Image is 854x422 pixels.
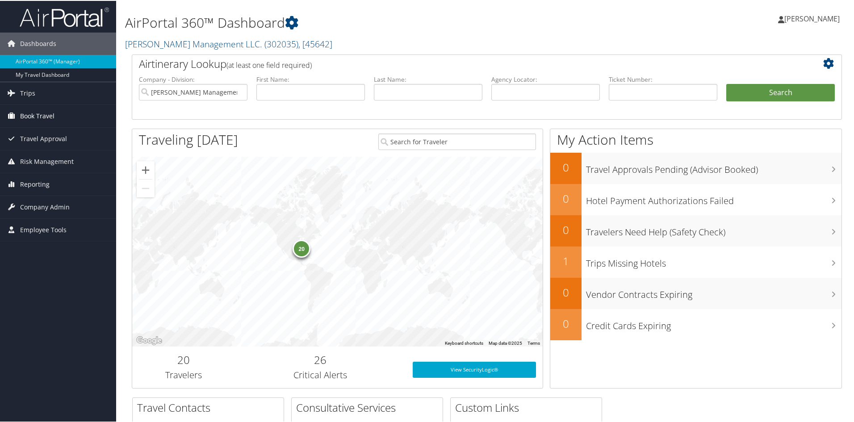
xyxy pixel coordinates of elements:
[550,253,582,268] h2: 1
[550,277,841,308] a: 0Vendor Contracts Expiring
[20,104,54,126] span: Book Travel
[125,13,607,31] h1: AirPortal 360™ Dashboard
[778,4,849,31] a: [PERSON_NAME]
[586,221,841,238] h3: Travelers Need Help (Safety Check)
[20,172,50,195] span: Reporting
[134,334,164,346] a: Open this area in Google Maps (opens a new window)
[550,246,841,277] a: 1Trips Missing Hotels
[445,339,483,346] button: Keyboard shortcuts
[586,189,841,206] h3: Hotel Payment Authorizations Failed
[242,368,399,380] h3: Critical Alerts
[20,6,109,27] img: airportal-logo.png
[20,32,56,54] span: Dashboards
[586,283,841,300] h3: Vendor Contracts Expiring
[20,195,70,217] span: Company Admin
[586,252,841,269] h3: Trips Missing Hotels
[226,59,312,69] span: (at least one field required)
[550,315,582,330] h2: 0
[550,308,841,339] a: 0Credit Cards Expiring
[134,334,164,346] img: Google
[586,158,841,175] h3: Travel Approvals Pending (Advisor Booked)
[264,37,298,49] span: ( 302035 )
[139,368,228,380] h3: Travelers
[491,74,600,83] label: Agency Locator:
[550,221,582,237] h2: 0
[550,159,582,174] h2: 0
[242,351,399,367] h2: 26
[139,351,228,367] h2: 20
[550,152,841,183] a: 0Travel Approvals Pending (Advisor Booked)
[137,399,284,414] h2: Travel Contacts
[550,190,582,205] h2: 0
[20,150,74,172] span: Risk Management
[298,37,332,49] span: , [ 45642 ]
[726,83,835,101] button: Search
[256,74,365,83] label: First Name:
[455,399,602,414] h2: Custom Links
[550,214,841,246] a: 0Travelers Need Help (Safety Check)
[413,361,536,377] a: View SecurityLogic®
[293,239,310,257] div: 20
[137,160,155,178] button: Zoom in
[550,183,841,214] a: 0Hotel Payment Authorizations Failed
[527,340,540,345] a: Terms (opens in new tab)
[489,340,522,345] span: Map data ©2025
[378,133,536,149] input: Search for Traveler
[296,399,443,414] h2: Consultative Services
[139,55,776,71] h2: Airtinerary Lookup
[784,13,840,23] span: [PERSON_NAME]
[550,284,582,299] h2: 0
[20,81,35,104] span: Trips
[125,37,332,49] a: [PERSON_NAME] Management LLC.
[609,74,717,83] label: Ticket Number:
[550,130,841,148] h1: My Action Items
[137,179,155,196] button: Zoom out
[20,218,67,240] span: Employee Tools
[374,74,482,83] label: Last Name:
[139,130,238,148] h1: Traveling [DATE]
[20,127,67,149] span: Travel Approval
[139,74,247,83] label: Company - Division:
[586,314,841,331] h3: Credit Cards Expiring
